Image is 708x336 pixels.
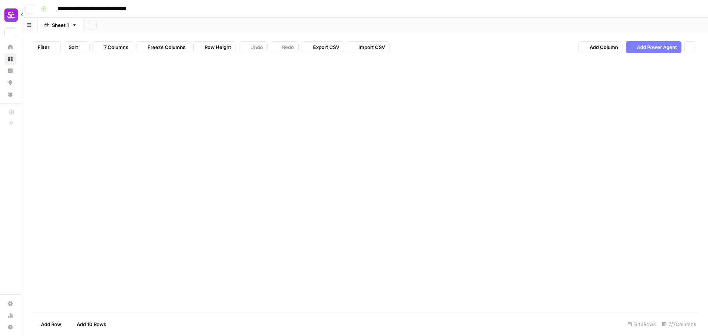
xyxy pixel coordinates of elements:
[30,318,66,330] button: Add Row
[52,21,69,29] div: Sheet 1
[193,41,236,53] button: Row Height
[659,318,699,330] div: 7/7 Columns
[590,43,618,51] span: Add Column
[69,43,78,51] span: Sort
[93,41,133,53] button: 7 Columns
[41,321,61,328] span: Add Row
[4,77,16,88] a: Opportunities
[4,298,16,309] a: Settings
[4,6,16,24] button: Workspace: Smartcat
[64,41,90,53] button: Sort
[637,43,677,51] span: Add Power Agent
[4,53,16,65] a: Browse
[313,43,339,51] span: Export CSV
[38,43,49,51] span: Filter
[66,318,111,330] button: Add 10 Rows
[626,41,681,53] button: Add Power Agent
[271,41,299,53] button: Redo
[38,18,83,32] a: Sheet 1
[358,43,385,51] span: Import CSV
[282,43,294,51] span: Redo
[104,43,128,51] span: 7 Columns
[239,41,268,53] button: Undo
[4,321,16,333] button: Help + Support
[625,318,659,330] div: 643 Rows
[347,41,390,53] button: Import CSV
[4,88,16,100] a: Your Data
[302,41,344,53] button: Export CSV
[4,8,18,22] img: Smartcat Logo
[4,41,16,53] a: Home
[136,41,190,53] button: Freeze Columns
[205,43,231,51] span: Row Height
[33,41,61,53] button: Filter
[250,43,263,51] span: Undo
[4,65,16,77] a: Insights
[578,41,623,53] button: Add Column
[147,43,185,51] span: Freeze Columns
[77,321,106,328] span: Add 10 Rows
[4,309,16,321] a: Usage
